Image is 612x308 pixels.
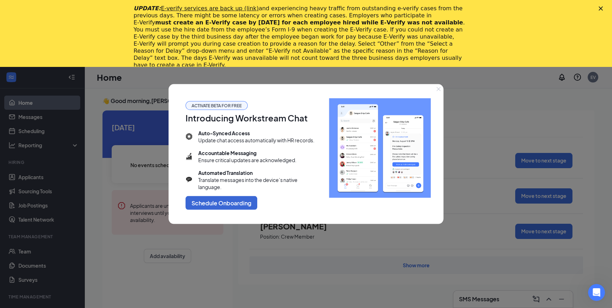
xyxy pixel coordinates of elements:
a: E-verify services are back up (link) [161,5,259,12]
i: UPDATE: [134,5,259,12]
div: Close [599,6,606,11]
b: must create an E‑Verify case by [DATE] for each employee hired while E‑Verify was not available [155,19,463,26]
iframe: Intercom live chat [588,284,605,301]
div: and experiencing heavy traffic from outstanding e-verify cases from the previous days. There migh... [134,5,467,69]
